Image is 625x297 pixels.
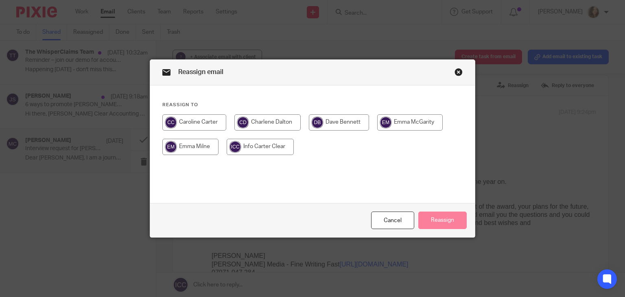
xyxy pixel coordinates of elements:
div: Close this dialog window [455,68,463,76]
button: Reassign [418,212,467,229]
h4: Reassign to [162,102,463,108]
span: Reassign email [178,69,223,75]
a: [URL][DOMAIN_NAME] [128,116,197,123]
div: Close this dialog window [371,212,414,229]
